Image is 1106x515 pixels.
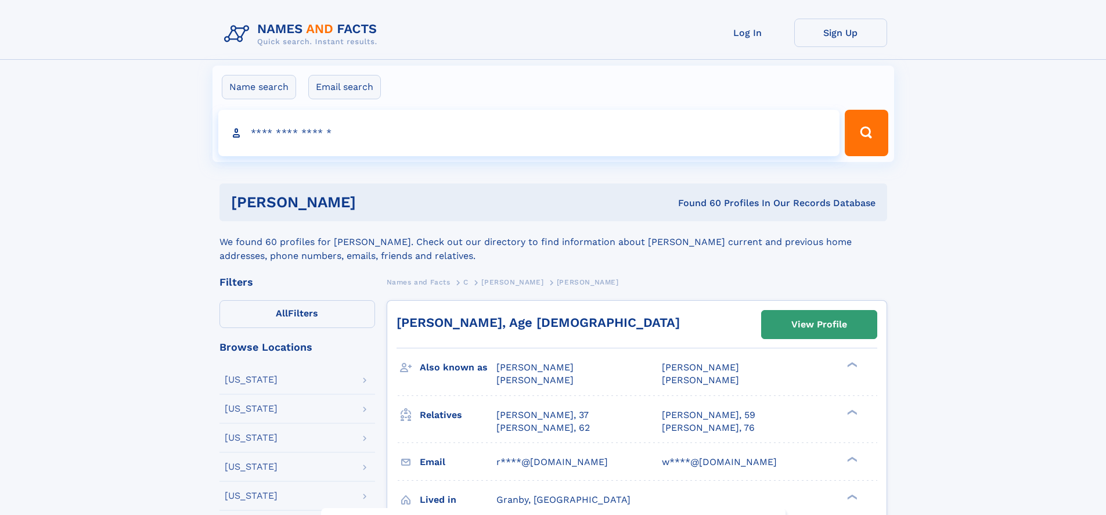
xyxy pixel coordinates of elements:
[662,374,739,386] span: [PERSON_NAME]
[517,197,876,210] div: Found 60 Profiles In Our Records Database
[218,110,840,156] input: search input
[794,19,887,47] a: Sign Up
[481,278,543,286] span: [PERSON_NAME]
[844,455,858,463] div: ❯
[225,375,278,384] div: [US_STATE]
[481,275,543,289] a: [PERSON_NAME]
[557,278,619,286] span: [PERSON_NAME]
[662,362,739,373] span: [PERSON_NAME]
[662,422,755,434] a: [PERSON_NAME], 76
[844,408,858,416] div: ❯
[844,361,858,369] div: ❯
[463,275,469,289] a: C
[219,277,375,287] div: Filters
[496,494,631,505] span: Granby, [GEOGRAPHIC_DATA]
[496,362,574,373] span: [PERSON_NAME]
[225,491,278,500] div: [US_STATE]
[219,300,375,328] label: Filters
[791,311,847,338] div: View Profile
[219,19,387,50] img: Logo Names and Facts
[701,19,794,47] a: Log In
[225,404,278,413] div: [US_STATE]
[420,490,496,510] h3: Lived in
[762,311,877,338] a: View Profile
[308,75,381,99] label: Email search
[387,275,451,289] a: Names and Facts
[225,433,278,442] div: [US_STATE]
[496,374,574,386] span: [PERSON_NAME]
[420,452,496,472] h3: Email
[219,342,375,352] div: Browse Locations
[662,409,755,422] a: [PERSON_NAME], 59
[845,110,888,156] button: Search Button
[420,358,496,377] h3: Also known as
[231,195,517,210] h1: [PERSON_NAME]
[420,405,496,425] h3: Relatives
[397,315,680,330] a: [PERSON_NAME], Age [DEMOGRAPHIC_DATA]
[276,308,288,319] span: All
[225,462,278,471] div: [US_STATE]
[222,75,296,99] label: Name search
[463,278,469,286] span: C
[496,422,590,434] a: [PERSON_NAME], 62
[219,221,887,263] div: We found 60 profiles for [PERSON_NAME]. Check out our directory to find information about [PERSON...
[496,409,589,422] a: [PERSON_NAME], 37
[844,493,858,500] div: ❯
